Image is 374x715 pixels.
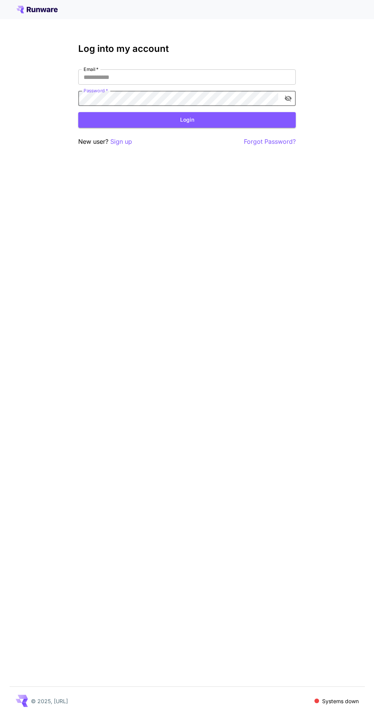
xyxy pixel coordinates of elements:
p: © 2025, [URL] [31,697,68,705]
label: Password [84,87,108,94]
p: New user? [78,137,132,146]
button: Login [78,112,296,128]
h3: Log into my account [78,43,296,54]
button: Forgot Password? [244,137,296,146]
button: Sign up [110,137,132,146]
p: Systems down [322,697,359,705]
label: Email [84,66,98,72]
button: toggle password visibility [281,92,295,105]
